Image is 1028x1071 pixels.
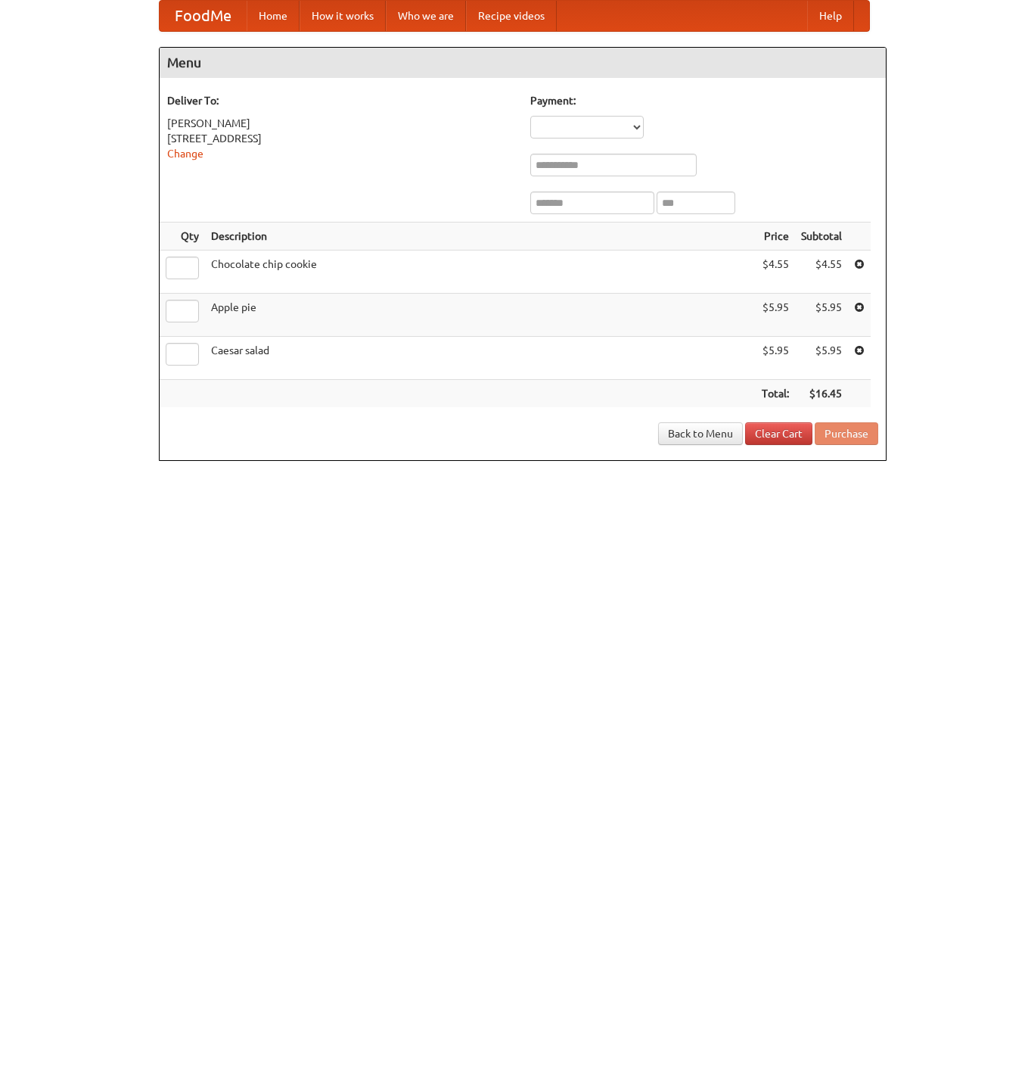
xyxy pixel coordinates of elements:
[205,337,756,380] td: Caesar salad
[795,251,848,294] td: $4.55
[160,1,247,31] a: FoodMe
[795,223,848,251] th: Subtotal
[815,422,878,445] button: Purchase
[807,1,854,31] a: Help
[167,116,515,131] div: [PERSON_NAME]
[466,1,557,31] a: Recipe videos
[530,93,878,108] h5: Payment:
[167,93,515,108] h5: Deliver To:
[160,48,886,78] h4: Menu
[205,251,756,294] td: Chocolate chip cookie
[205,223,756,251] th: Description
[247,1,300,31] a: Home
[300,1,386,31] a: How it works
[756,294,795,337] td: $5.95
[756,380,795,408] th: Total:
[658,422,743,445] a: Back to Menu
[745,422,812,445] a: Clear Cart
[205,294,756,337] td: Apple pie
[167,148,203,160] a: Change
[756,337,795,380] td: $5.95
[167,131,515,146] div: [STREET_ADDRESS]
[795,294,848,337] td: $5.95
[756,251,795,294] td: $4.55
[160,223,205,251] th: Qty
[756,223,795,251] th: Price
[795,380,848,408] th: $16.45
[795,337,848,380] td: $5.95
[386,1,466,31] a: Who we are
